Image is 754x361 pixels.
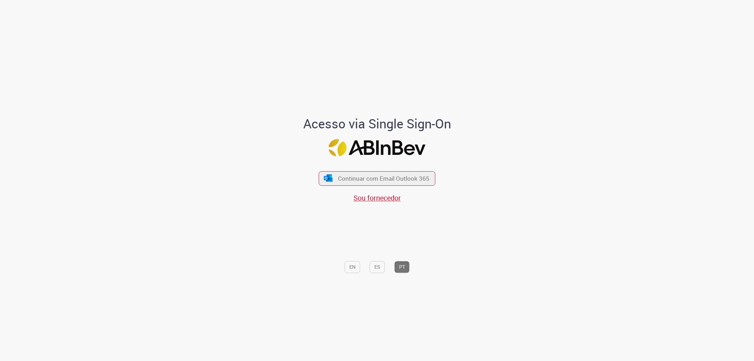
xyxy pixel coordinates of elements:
img: Logo ABInBev [329,139,426,157]
button: EN [345,261,360,273]
a: Sou fornecedor [353,193,401,203]
button: ES [370,261,385,273]
button: PT [394,261,410,273]
span: Continuar com Email Outlook 365 [338,174,429,182]
img: ícone Azure/Microsoft 360 [323,174,333,182]
button: ícone Azure/Microsoft 360 Continuar com Email Outlook 365 [319,171,436,186]
h1: Acesso via Single Sign-On [279,117,475,131]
